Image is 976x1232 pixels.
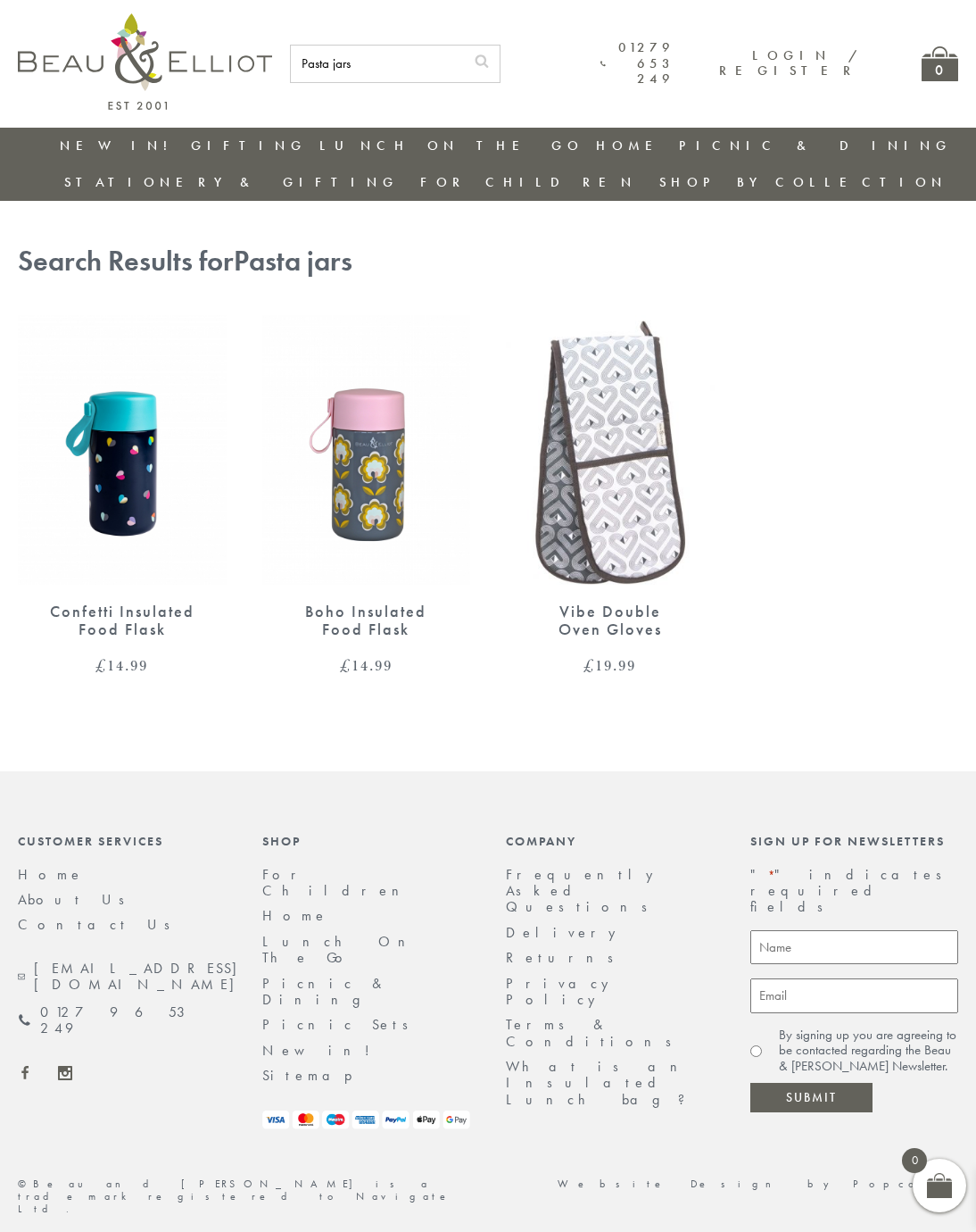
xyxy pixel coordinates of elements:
[262,865,413,900] a: For Children
[262,315,471,584] img: Boho food flask Boho Insulated Food Flask
[319,137,583,154] a: Lunch On The Go
[750,930,959,965] input: Name
[262,834,471,848] div: Shop
[750,867,959,916] p: " " indicates required fields
[922,46,958,81] a: 0
[583,654,636,676] bdi: 19.99
[506,974,618,1009] a: Privacy Policy
[750,834,959,848] div: Sign up for newsletters
[506,315,715,584] img: Vibe Cotton Double Oven Glove
[191,137,307,154] a: Gifting
[506,315,715,673] a: Vibe Cotton Double Oven Glove Vibe Double Oven Gloves £19.99
[95,654,148,676] bdi: 14.99
[18,834,227,848] div: Customer Services
[262,974,388,1009] a: Picnic & Dining
[234,243,352,279] span: Pasta jars
[596,137,667,154] a: Home
[340,654,393,676] bdi: 14.99
[902,1148,927,1173] span: 0
[60,137,179,154] a: New in!
[262,315,471,673] a: Boho food flask Boho Insulated Food Flask Boho Insulated Food Flask £14.99
[18,246,958,279] h1: Search Results for
[719,46,859,79] a: Login / Register
[506,948,625,967] a: Returns
[659,173,947,191] a: Shop by collection
[262,1015,420,1034] a: Picnic Sets
[18,865,84,884] a: Home
[506,834,715,848] div: Company
[779,1028,959,1074] label: By signing up you are agreeing to be contacted regarding the Beau & [PERSON_NAME] Newsletter.
[506,1057,699,1109] a: What is an Insulated Lunch bag?
[750,978,959,1013] input: Email
[262,932,419,967] a: Lunch On The Go
[679,137,952,154] a: Picnic & Dining
[262,1111,471,1129] img: payment-logos.png
[583,654,595,676] span: £
[420,173,637,191] a: For Children
[340,654,352,676] span: £
[291,46,464,82] input: SEARCH
[262,906,328,925] a: Home
[18,315,227,584] img: Insulated food flask
[558,1177,958,1191] a: Website Design by Popcorn
[506,923,625,942] a: Delivery
[506,1015,683,1050] a: Terms & Conditions
[18,1004,227,1037] a: 01279 653 249
[262,1041,383,1060] a: New in!
[750,1083,873,1113] input: Submit
[18,13,272,110] img: logo
[506,865,663,917] a: Frequently Asked Questions
[294,603,440,639] div: Boho Insulated Food Flask
[18,915,182,934] a: Contact Us
[18,315,227,673] a: Insulated food flask Confetti Insulated Food Flask £14.99
[537,603,683,639] div: Vibe Double Oven Gloves
[18,961,261,994] a: [EMAIL_ADDRESS][DOMAIN_NAME]
[64,173,399,191] a: Stationery & Gifting
[18,890,136,909] a: About Us
[49,603,195,639] div: Confetti Insulated Food Flask
[262,1066,376,1085] a: Sitemap
[600,40,674,87] a: 01279 653 249
[95,654,107,676] span: £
